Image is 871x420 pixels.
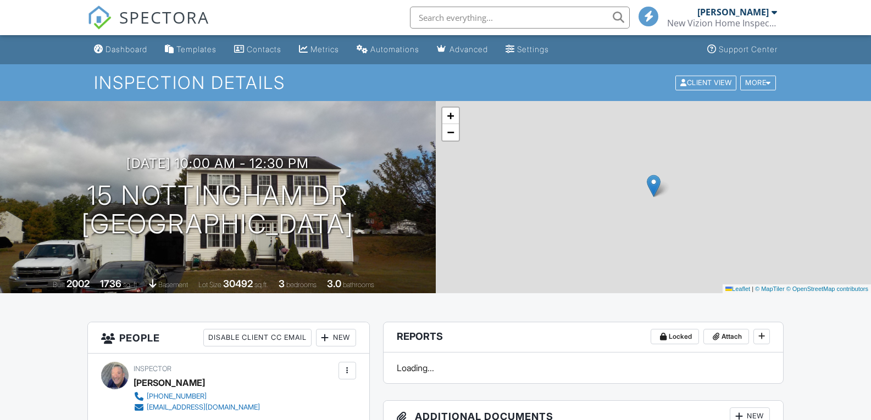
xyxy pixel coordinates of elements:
[247,44,281,54] div: Contacts
[327,278,341,289] div: 3.0
[88,322,369,354] h3: People
[87,5,112,30] img: The Best Home Inspection Software - Spectora
[697,7,769,18] div: [PERSON_NAME]
[447,109,454,122] span: +
[223,278,253,289] div: 30492
[176,44,217,54] div: Templates
[66,278,90,289] div: 2002
[432,40,492,60] a: Advanced
[94,73,776,92] h1: Inspection Details
[53,281,65,289] span: Built
[442,124,459,141] a: Zoom out
[501,40,553,60] a: Settings
[123,281,138,289] span: sq. ft.
[755,285,785,292] a: © MapTiler
[90,40,152,60] a: Dashboard
[81,181,354,239] h1: 15 Nottingham Dr [GEOGRAPHIC_DATA]
[450,44,488,54] div: Advanced
[279,278,285,289] div: 3
[740,75,776,90] div: More
[295,40,343,60] a: Metrics
[134,391,260,402] a: [PHONE_NUMBER]
[160,40,221,60] a: Templates
[158,281,188,289] span: basement
[147,392,207,401] div: [PHONE_NUMBER]
[126,156,309,171] h3: [DATE] 10:00 am - 12:30 pm
[106,44,147,54] div: Dashboard
[786,285,868,292] a: © OpenStreetMap contributors
[310,44,339,54] div: Metrics
[134,365,171,373] span: Inspector
[254,281,268,289] span: sq.ft.
[87,15,209,38] a: SPECTORA
[675,75,736,90] div: Client View
[134,402,260,413] a: [EMAIL_ADDRESS][DOMAIN_NAME]
[370,44,419,54] div: Automations
[316,329,356,346] div: New
[100,278,121,289] div: 1736
[198,281,221,289] span: Lot Size
[343,281,374,289] span: bathrooms
[647,175,661,197] img: Marker
[410,7,630,29] input: Search everything...
[517,44,549,54] div: Settings
[752,285,753,292] span: |
[442,108,459,124] a: Zoom in
[119,5,209,29] span: SPECTORA
[134,374,205,391] div: [PERSON_NAME]
[719,44,778,54] div: Support Center
[667,18,777,29] div: New Vizion Home Inspections
[447,125,454,139] span: −
[147,403,260,412] div: [EMAIL_ADDRESS][DOMAIN_NAME]
[352,40,424,60] a: Automations (Basic)
[703,40,782,60] a: Support Center
[725,285,750,292] a: Leaflet
[674,78,739,86] a: Client View
[203,329,312,346] div: Disable Client CC Email
[286,281,317,289] span: bedrooms
[230,40,286,60] a: Contacts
